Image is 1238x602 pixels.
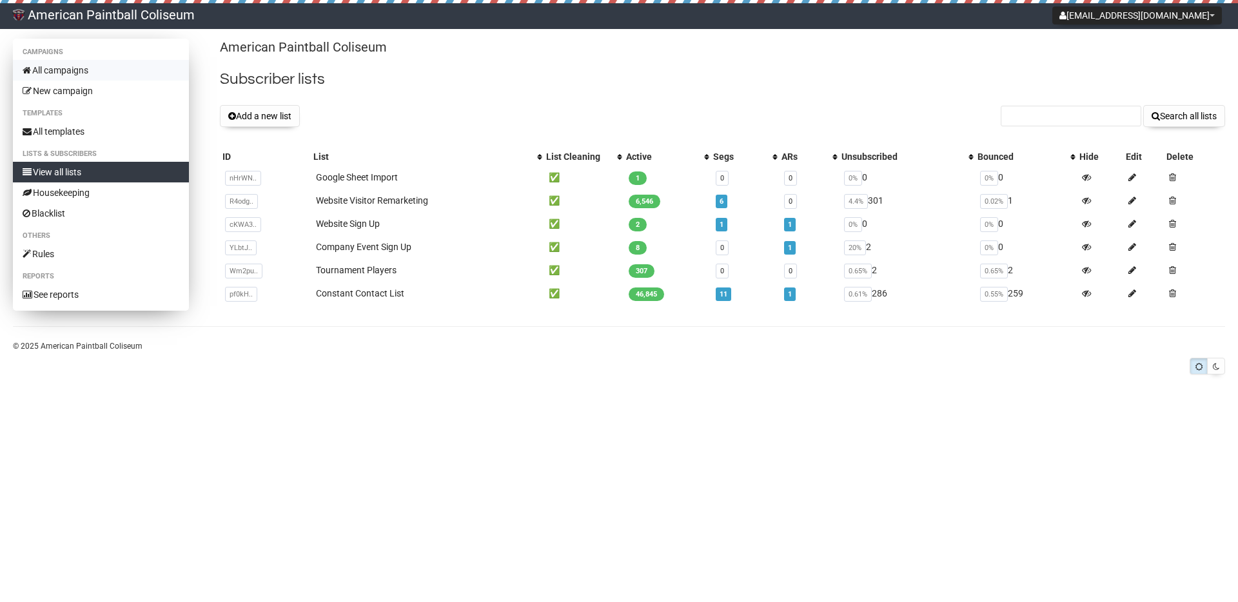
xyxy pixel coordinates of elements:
[839,282,975,305] td: 286
[779,148,839,166] th: ARs: No sort applied, activate to apply an ascending sort
[629,195,660,208] span: 6,546
[839,148,975,166] th: Unsubscribed: No sort applied, activate to apply an ascending sort
[544,166,624,189] td: ✅
[975,166,1077,189] td: 0
[544,148,624,166] th: List Cleaning: No sort applied, activate to apply an ascending sort
[629,218,647,231] span: 2
[975,189,1077,212] td: 1
[980,194,1008,209] span: 0.02%
[13,228,189,244] li: Others
[316,172,398,182] a: Google Sheet Import
[975,212,1077,235] td: 0
[13,60,189,81] a: All campaigns
[13,9,25,21] img: 81.png
[544,212,624,235] td: ✅
[980,287,1008,302] span: 0.55%
[13,162,189,182] a: View all lists
[720,174,724,182] a: 0
[316,195,428,206] a: Website Visitor Remarketing
[316,242,411,252] a: Company Event Sign Up
[313,150,531,163] div: List
[789,174,792,182] a: 0
[225,287,257,302] span: pf0kH..
[980,264,1008,278] span: 0.65%
[1166,150,1223,163] div: Delete
[1143,105,1225,127] button: Search all lists
[220,148,311,166] th: ID: No sort applied, sorting is disabled
[316,288,404,298] a: Constant Contact List
[720,197,723,206] a: 6
[13,81,189,101] a: New campaign
[980,171,998,186] span: 0%
[975,258,1077,282] td: 2
[1079,150,1121,163] div: Hide
[629,171,647,185] span: 1
[839,212,975,235] td: 0
[980,240,998,255] span: 0%
[844,240,866,255] span: 20%
[311,148,544,166] th: List: No sort applied, activate to apply an ascending sort
[975,235,1077,258] td: 0
[13,284,189,305] a: See reports
[788,290,792,298] a: 1
[544,189,624,212] td: ✅
[788,220,792,229] a: 1
[626,150,698,163] div: Active
[844,264,872,278] span: 0.65%
[629,241,647,255] span: 8
[222,150,308,163] div: ID
[713,150,766,163] div: Segs
[975,282,1077,305] td: 259
[788,244,792,252] a: 1
[225,217,261,232] span: cKWA3..
[13,182,189,203] a: Housekeeping
[544,235,624,258] td: ✅
[789,197,792,206] a: 0
[13,339,1225,353] p: © 2025 American Paintball Coliseum
[13,106,189,121] li: Templates
[629,287,664,301] span: 46,845
[980,217,998,232] span: 0%
[1123,148,1164,166] th: Edit: No sort applied, sorting is disabled
[220,39,1225,56] p: American Paintball Coliseum
[225,171,261,186] span: nHrWN..
[720,244,724,252] a: 0
[839,189,975,212] td: 301
[839,258,975,282] td: 2
[546,150,611,163] div: List Cleaning
[13,44,189,60] li: Campaigns
[316,218,380,229] a: Website Sign Up
[720,290,727,298] a: 11
[1126,150,1161,163] div: Edit
[975,148,1077,166] th: Bounced: No sort applied, activate to apply an ascending sort
[220,68,1225,91] h2: Subscriber lists
[1164,148,1225,166] th: Delete: No sort applied, sorting is disabled
[629,264,654,278] span: 307
[1052,6,1222,24] button: [EMAIL_ADDRESS][DOMAIN_NAME]
[1077,148,1123,166] th: Hide: No sort applied, sorting is disabled
[544,282,624,305] td: ✅
[13,269,189,284] li: Reports
[711,148,779,166] th: Segs: No sort applied, activate to apply an ascending sort
[720,220,723,229] a: 1
[13,244,189,264] a: Rules
[220,105,300,127] button: Add a new list
[781,150,826,163] div: ARs
[13,203,189,224] a: Blacklist
[844,217,862,232] span: 0%
[13,146,189,162] li: Lists & subscribers
[844,194,868,209] span: 4.4%
[13,121,189,142] a: All templates
[839,166,975,189] td: 0
[225,194,258,209] span: R4odg..
[316,265,397,275] a: Tournament Players
[844,287,872,302] span: 0.61%
[978,150,1064,163] div: Bounced
[839,235,975,258] td: 2
[544,258,624,282] td: ✅
[624,148,711,166] th: Active: No sort applied, activate to apply an ascending sort
[789,267,792,275] a: 0
[225,240,257,255] span: YLbtJ..
[720,267,724,275] a: 0
[225,264,262,278] span: Wm2pu..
